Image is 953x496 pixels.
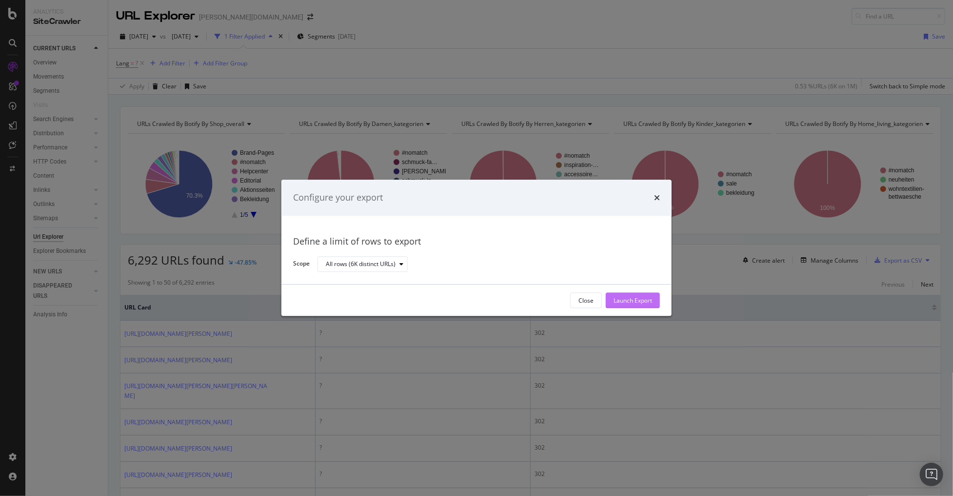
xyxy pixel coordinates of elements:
div: All rows (6K distinct URLs) [326,261,396,267]
div: Open Intercom Messenger [920,463,943,486]
button: Close [570,293,602,309]
label: Scope [293,260,310,270]
div: modal [281,180,672,316]
button: All rows (6K distinct URLs) [318,256,408,272]
div: Define a limit of rows to export [293,235,660,248]
div: Close [578,296,594,305]
div: times [654,191,660,204]
div: Configure your export [293,191,383,204]
button: Launch Export [606,293,660,309]
div: Launch Export [614,296,652,305]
